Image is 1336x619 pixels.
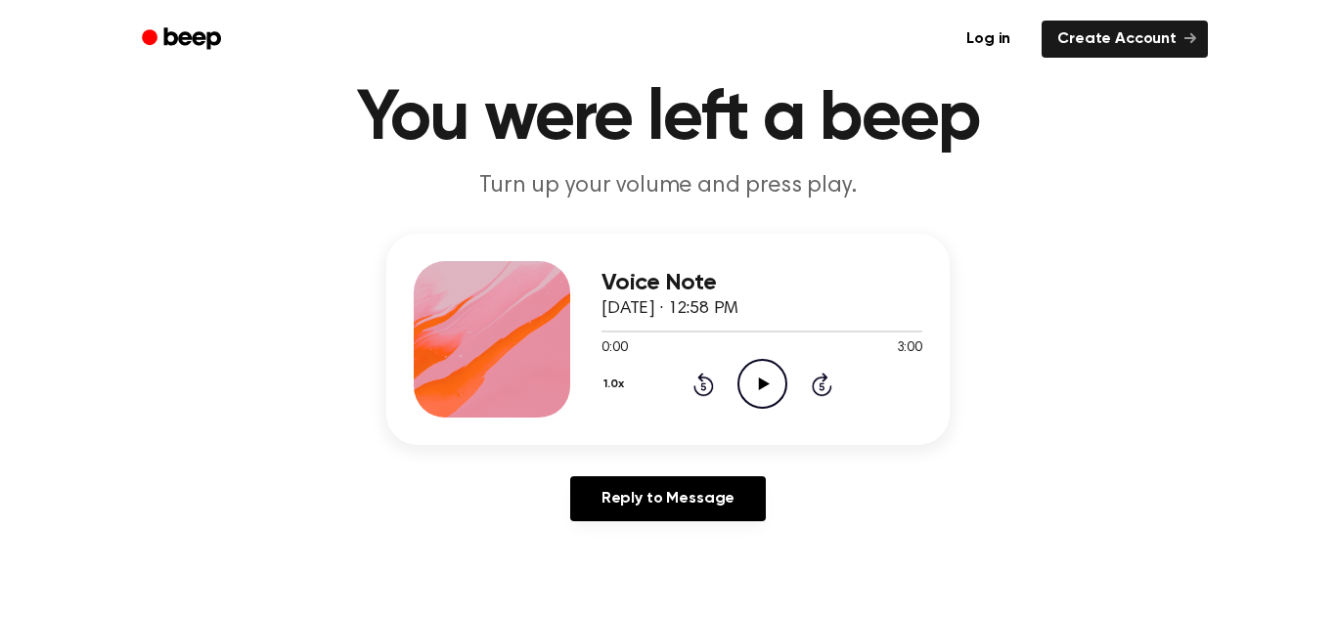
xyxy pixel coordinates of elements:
a: Reply to Message [570,476,766,521]
a: Log in [947,17,1030,62]
h3: Voice Note [601,270,922,296]
a: Beep [128,21,239,59]
span: [DATE] · 12:58 PM [601,300,738,318]
button: 1.0x [601,368,631,401]
p: Turn up your volume and press play. [292,170,1044,202]
span: 3:00 [897,338,922,359]
h1: You were left a beep [167,84,1169,155]
a: Create Account [1042,21,1208,58]
span: 0:00 [601,338,627,359]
